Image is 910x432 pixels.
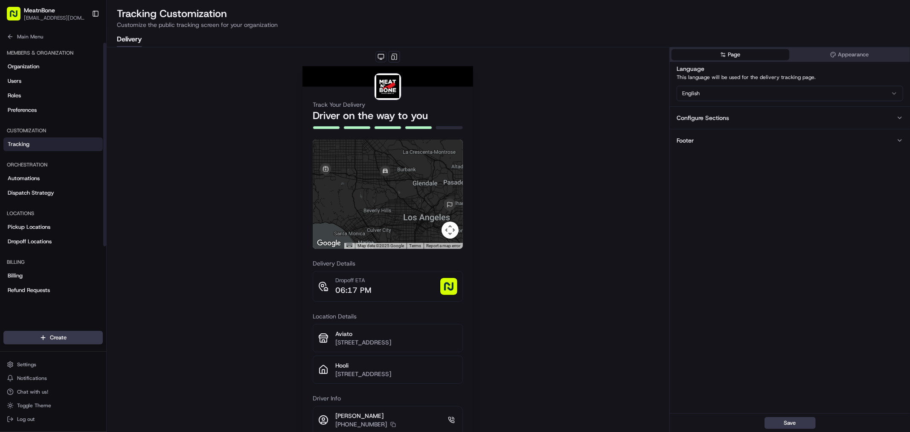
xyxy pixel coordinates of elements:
span: • [71,132,74,139]
div: 💻 [72,192,79,198]
button: Start new chat [145,84,155,94]
button: Log out [3,413,103,425]
span: Tracking [8,140,29,148]
button: Chat with us! [3,386,103,398]
button: Main Menu [3,31,103,43]
p: Dropoff ETA [335,277,371,284]
span: Create [50,334,67,342]
p: [STREET_ADDRESS] [335,370,457,378]
button: Keyboard shortcuts [346,243,352,247]
p: This language will be used for the delivery tracking page. [677,74,903,81]
a: Powered byPylon [60,211,103,218]
span: Map data ©2025 Google [358,243,404,248]
p: [PERSON_NAME] [335,412,396,420]
h3: Location Details [313,312,463,321]
span: Toggle Theme [17,402,51,409]
div: Past conversations [9,111,57,118]
a: 📗Knowledge Base [5,187,69,203]
span: Notifications [17,375,47,382]
div: Billing [3,255,103,269]
button: Settings [3,359,103,371]
a: Automations [3,172,103,185]
label: Language [677,65,704,73]
span: Preferences [8,106,37,114]
h2: Tracking Customization [117,7,900,20]
div: Start new chat [38,82,140,90]
a: Tracking [3,137,103,151]
p: Customize the public tracking screen for your organization [117,20,900,29]
button: Create [3,331,103,344]
span: • [71,155,74,162]
button: Appearance [791,49,908,60]
div: Footer [677,136,694,145]
span: API Documentation [81,191,137,199]
span: Knowledge Base [17,191,65,199]
div: Orchestration [3,158,103,172]
div: We're available if you need us! [38,90,117,97]
h3: Track Your Delivery [313,100,463,109]
span: [DATE] [76,132,93,139]
span: Chat with us! [17,388,48,395]
span: Refund Requests [8,286,50,294]
span: Settings [17,361,36,368]
button: MeatnBone[EMAIL_ADDRESS][DOMAIN_NAME] [3,3,88,24]
button: Footer [670,129,910,152]
p: [STREET_ADDRESS] [335,338,457,347]
button: Map camera controls [442,222,459,239]
span: Organization [8,63,39,70]
div: Locations [3,207,103,220]
img: 4920774857489_3d7f54699973ba98c624_72.jpg [18,82,33,97]
a: 💻API Documentation [69,187,140,203]
a: Pickup Locations [3,220,103,234]
p: Aviato [335,330,457,338]
button: See all [132,109,155,120]
p: [PHONE_NUMBER] [335,420,387,429]
a: Billing [3,269,103,283]
img: 1736555255976-a54dd68f-1ca7-489b-9aae-adbdc363a1c4 [17,156,24,163]
a: Organization [3,60,103,73]
img: 1736555255976-a54dd68f-1ca7-489b-9aae-adbdc363a1c4 [9,82,24,97]
span: Roles [8,92,21,99]
a: Refund Requests [3,283,103,297]
h3: Delivery Details [313,259,463,268]
div: Members & Organization [3,46,103,60]
img: Grace Nketiah [9,124,22,138]
div: Customization [3,124,103,137]
span: Pylon [85,212,103,218]
div: 📗 [9,192,15,198]
a: Roles [3,89,103,102]
p: 06:17 PM [335,284,371,296]
button: Delivery [117,32,142,47]
a: Users [3,74,103,88]
input: Clear [22,55,141,64]
a: Preferences [3,103,103,117]
button: Page [672,49,789,60]
div: Configure Sections [677,114,729,122]
span: Pickup Locations [8,223,50,231]
h2: Driver on the way to you [313,109,463,123]
span: [PERSON_NAME] [26,155,69,162]
img: photo_proof_of_delivery image [440,278,457,295]
button: Configure Sections [670,106,910,129]
button: MeatnBone [24,6,55,15]
a: Terms (opens in new tab) [409,243,421,248]
img: logo-public_tracking_screen-MeatnBone-1688832125257.png [376,75,399,98]
span: Automations [8,175,40,182]
p: Welcome 👋 [9,34,155,48]
a: Open this area in Google Maps (opens a new window) [315,238,343,249]
span: Dispatch Strategy [8,189,54,197]
span: Log out [17,416,35,423]
span: Main Menu [17,33,43,40]
button: Save [765,417,816,429]
span: Dropoff Locations [8,238,52,245]
a: Dispatch Strategy [3,186,103,200]
button: Notifications [3,372,103,384]
img: Nash [9,9,26,26]
img: 1736555255976-a54dd68f-1ca7-489b-9aae-adbdc363a1c4 [17,133,24,140]
span: [DATE] [76,155,93,162]
a: Dropoff Locations [3,235,103,248]
img: Jandy Espique [9,147,22,161]
button: [EMAIL_ADDRESS][DOMAIN_NAME] [24,15,85,21]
